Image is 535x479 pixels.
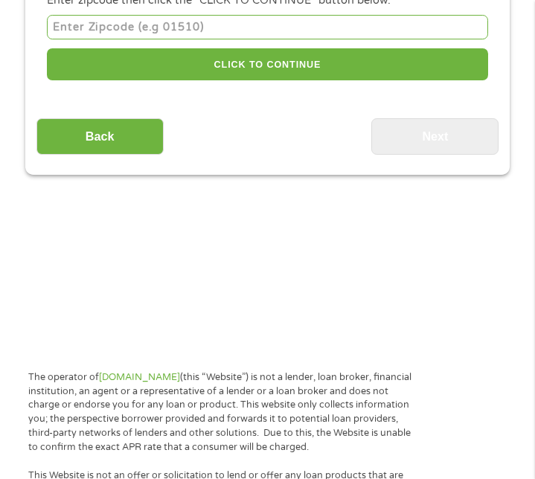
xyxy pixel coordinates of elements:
[28,370,416,454] p: The operator of (this “Website”) is not a lender, loan broker, financial institution, an agent or...
[47,48,488,80] button: CLICK TO CONTINUE
[371,118,499,155] input: Next
[99,371,180,383] a: [DOMAIN_NAME]
[36,118,164,155] input: Back
[47,15,488,39] input: Enter Zipcode (e.g 01510)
